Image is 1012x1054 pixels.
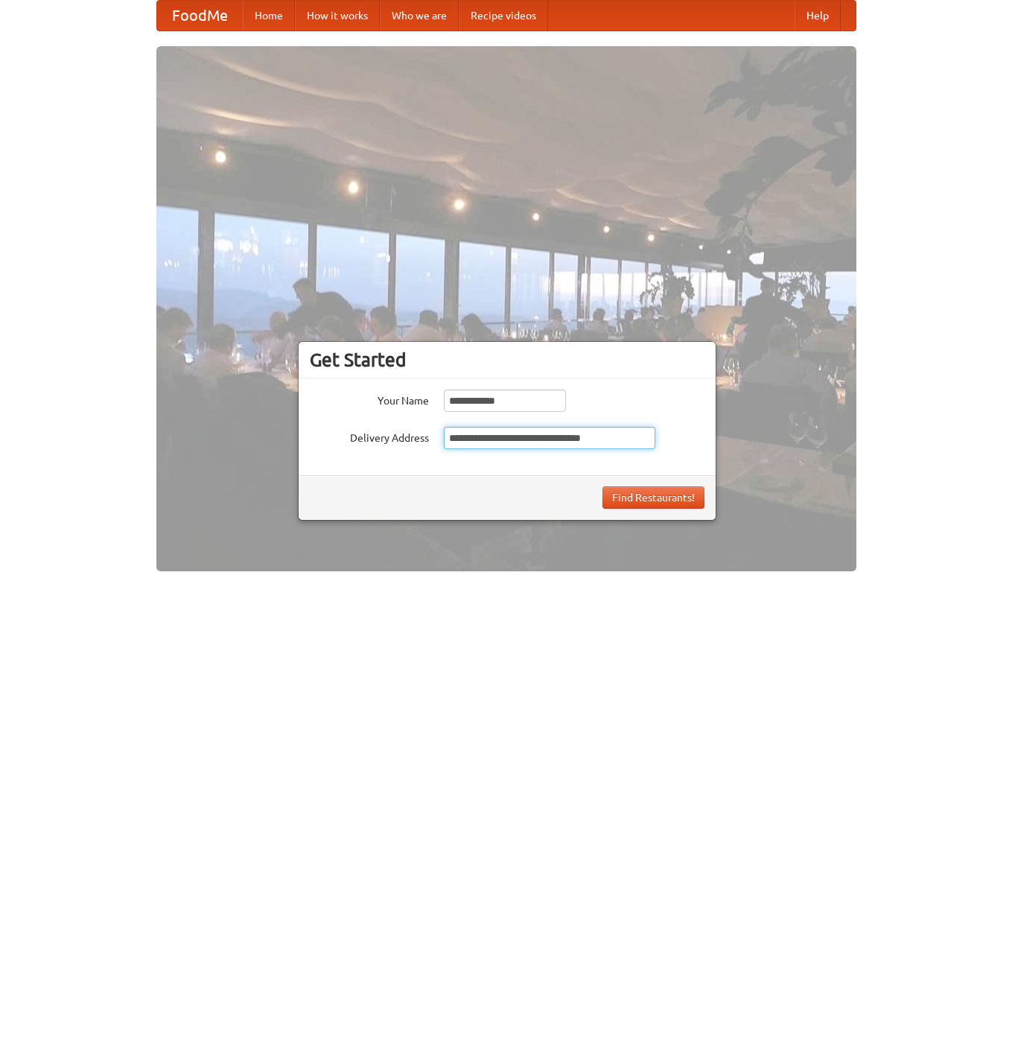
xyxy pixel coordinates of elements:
label: Delivery Address [310,427,429,445]
a: FoodMe [157,1,243,31]
label: Your Name [310,390,429,408]
a: Recipe videos [459,1,548,31]
a: How it works [295,1,380,31]
a: Home [243,1,295,31]
h3: Get Started [310,349,704,371]
button: Find Restaurants! [602,486,704,509]
a: Who we are [380,1,459,31]
a: Help [795,1,841,31]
